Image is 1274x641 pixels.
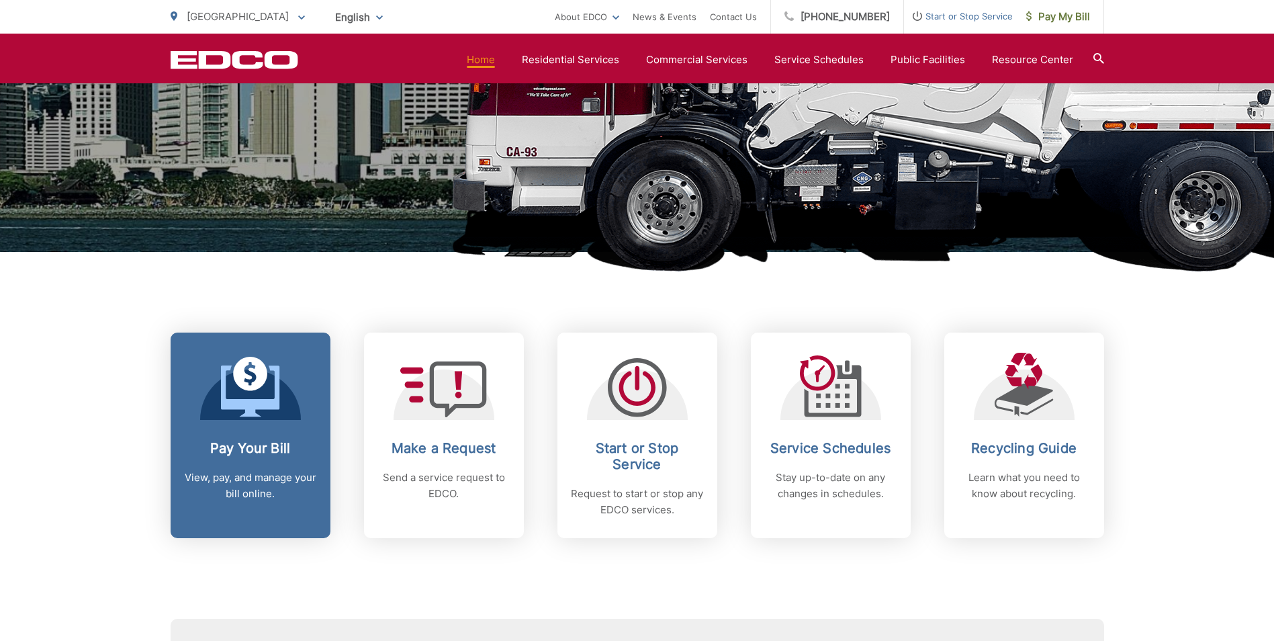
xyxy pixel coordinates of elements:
[891,52,965,68] a: Public Facilities
[958,440,1091,456] h2: Recycling Guide
[944,333,1104,538] a: Recycling Guide Learn what you need to know about recycling.
[467,52,495,68] a: Home
[171,333,330,538] a: Pay Your Bill View, pay, and manage your bill online.
[522,52,619,68] a: Residential Services
[364,333,524,538] a: Make a Request Send a service request to EDCO.
[184,470,317,502] p: View, pay, and manage your bill online.
[184,440,317,456] h2: Pay Your Bill
[774,52,864,68] a: Service Schedules
[751,333,911,538] a: Service Schedules Stay up-to-date on any changes in schedules.
[325,5,393,29] span: English
[958,470,1091,502] p: Learn what you need to know about recycling.
[1026,9,1090,25] span: Pay My Bill
[171,50,298,69] a: EDCD logo. Return to the homepage.
[555,9,619,25] a: About EDCO
[646,52,747,68] a: Commercial Services
[764,440,897,456] h2: Service Schedules
[710,9,757,25] a: Contact Us
[377,440,510,456] h2: Make a Request
[571,440,704,472] h2: Start or Stop Service
[633,9,696,25] a: News & Events
[187,10,289,23] span: [GEOGRAPHIC_DATA]
[764,470,897,502] p: Stay up-to-date on any changes in schedules.
[992,52,1073,68] a: Resource Center
[571,486,704,518] p: Request to start or stop any EDCO services.
[377,470,510,502] p: Send a service request to EDCO.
